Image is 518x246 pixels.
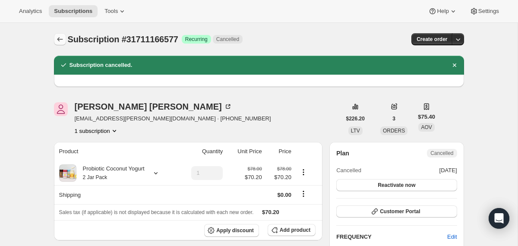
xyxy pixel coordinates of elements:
[418,113,435,121] span: $75.40
[437,8,449,15] span: Help
[277,166,291,171] small: $78.00
[265,142,294,161] th: Price
[489,208,509,229] div: Open Intercom Messenger
[392,115,395,122] span: 3
[76,164,145,182] div: Probiotic Coconut Yogurt
[59,164,76,182] img: product img
[75,114,271,123] span: [EMAIL_ADDRESS][PERSON_NAME][DOMAIN_NAME] · [PHONE_NUMBER]
[68,35,178,44] span: Subscription #31711166577
[447,233,457,241] span: Edit
[442,230,462,244] button: Edit
[278,192,292,198] span: $0.00
[478,8,499,15] span: Settings
[297,167,310,177] button: Product actions
[336,179,457,191] button: Reactivate now
[380,208,420,215] span: Customer Portal
[83,174,107,180] small: 2 Jar Pack
[104,8,118,15] span: Tools
[336,233,447,241] h2: FREQUENCY
[216,227,254,234] span: Apply discount
[439,166,457,175] span: [DATE]
[245,173,262,182] span: $70.20
[54,102,68,116] span: catelyn dietrich
[341,113,370,125] button: $226.20
[267,173,291,182] span: $70.20
[268,224,316,236] button: Add product
[430,150,453,157] span: Cancelled
[280,227,310,233] span: Add product
[449,59,461,71] button: Dismiss notification
[387,113,401,125] button: 3
[225,142,264,161] th: Unit Price
[336,205,457,218] button: Customer Portal
[297,189,310,199] button: Shipping actions
[421,124,432,130] span: AOV
[54,8,92,15] span: Subscriptions
[59,209,254,215] span: Sales tax (if applicable) is not displayed because it is calculated with each new order.
[216,36,239,43] span: Cancelled
[262,209,279,215] span: $70.20
[417,36,447,43] span: Create order
[99,5,132,17] button: Tools
[14,5,47,17] button: Analytics
[383,128,405,134] span: ORDERS
[378,182,415,189] span: Reactivate now
[49,5,98,17] button: Subscriptions
[54,142,177,161] th: Product
[411,33,452,45] button: Create order
[185,36,208,43] span: Recurring
[464,5,504,17] button: Settings
[75,126,119,135] button: Product actions
[336,149,349,158] h2: Plan
[54,185,177,204] th: Shipping
[204,224,259,237] button: Apply discount
[69,61,133,69] h2: Subscription cancelled.
[19,8,42,15] span: Analytics
[346,115,365,122] span: $226.20
[54,33,66,45] button: Subscriptions
[75,102,232,111] div: [PERSON_NAME] [PERSON_NAME]
[351,128,360,134] span: LTV
[423,5,462,17] button: Help
[336,166,361,175] span: Cancelled
[248,166,262,171] small: $78.00
[177,142,225,161] th: Quantity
